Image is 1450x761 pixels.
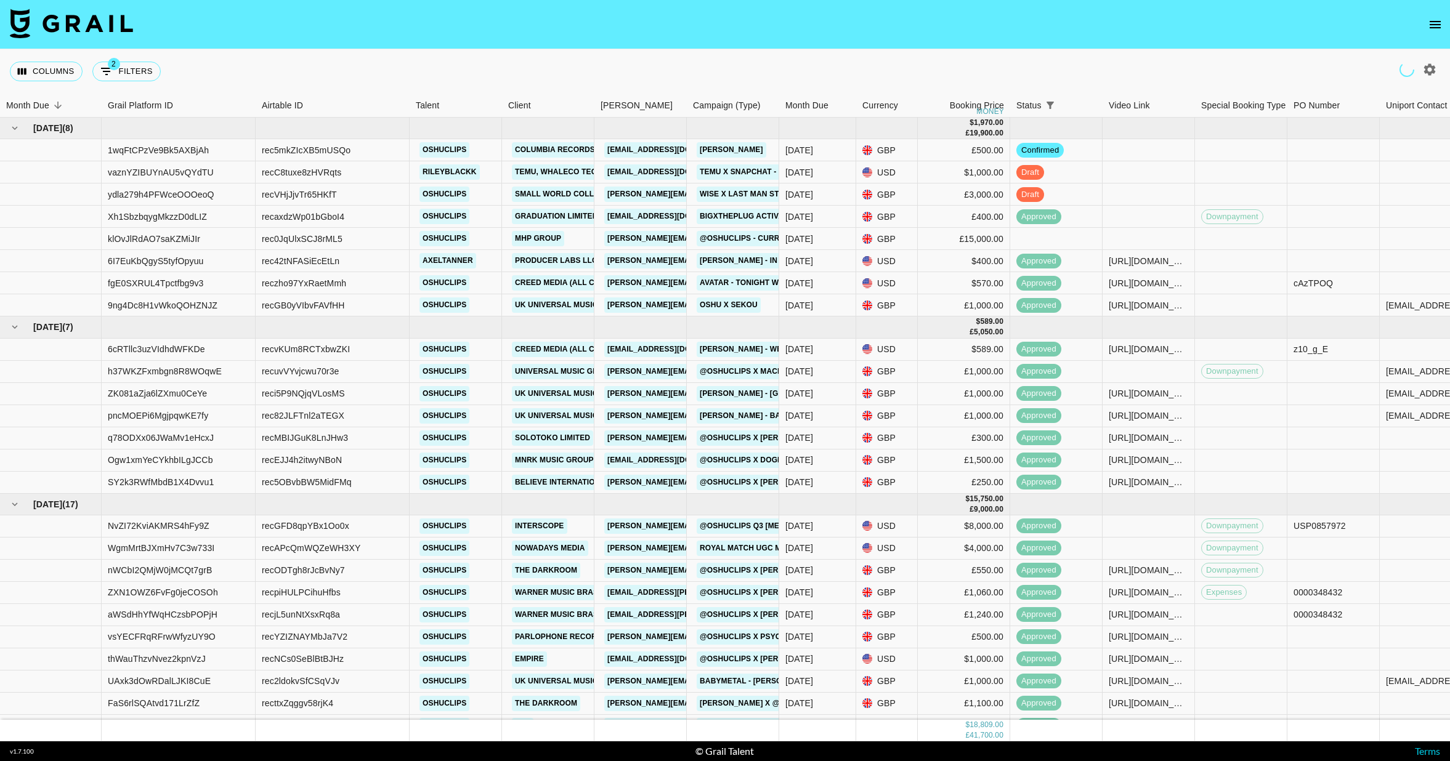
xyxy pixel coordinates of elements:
[512,275,640,291] a: Creed Media (All Campaigns)
[918,206,1010,228] div: £400.00
[785,255,813,267] div: Sep '25
[1202,211,1263,223] span: Downpayment
[785,166,813,179] div: Sep '25
[512,253,601,268] a: Producer Labs LLC
[1016,410,1061,422] span: approved
[512,342,640,357] a: Creed Media (All Campaigns)
[697,718,854,733] a: [PERSON_NAME] - "Scornful Woman"
[604,518,869,534] a: [PERSON_NAME][EMAIL_ADDRESS][PERSON_NAME][DOMAIN_NAME]
[697,696,860,711] a: [PERSON_NAME] X @oshuclips Collab
[62,498,78,510] span: ( 17 )
[918,139,1010,161] div: £500.00
[1016,520,1061,532] span: approved
[918,405,1010,427] div: £1,000.00
[262,409,344,422] div: rec82JLFTnl2aTEGX
[92,62,161,81] button: Show filters
[697,430,827,446] a: @oshuclips X [PERSON_NAME]
[1201,94,1286,118] div: Special Booking Type
[512,541,588,556] a: NowADays Media
[856,361,918,383] div: GBP
[512,674,684,689] a: UK UNIVERSAL MUSIC OPERATIONS LIMITED
[62,122,73,134] span: ( 8 )
[856,472,918,494] div: GBP
[419,386,469,401] a: oshuclips
[108,586,218,598] div: ZXN1OWZ6FvFg0jeCOSOh
[262,476,352,488] div: rec5OBvbBW5MidFMq
[512,297,684,313] a: UK UNIVERSAL MUSIC OPERATIONS LIMITED
[1287,94,1380,118] div: PO Number
[62,321,73,333] span: ( 7 )
[779,94,856,118] div: Month Due
[1109,564,1188,576] div: https://www.tiktok.com/@oshuclips/video/7532537440758762774
[604,696,805,711] a: [PERSON_NAME][EMAIL_ADDRESS][DOMAIN_NAME]
[419,342,469,357] a: oshuclips
[697,518,832,534] a: @oshuclips Q3 [MEDICAL_DATA]
[697,231,960,246] a: @oshuclips - Current Account Switch Service Partnership
[604,629,805,645] a: [PERSON_NAME][EMAIL_ADDRESS][DOMAIN_NAME]
[419,629,469,645] a: oshuclips
[512,453,597,468] a: Mnrk Music Group
[419,718,469,733] a: oshuclips
[918,383,1010,405] div: £1,000.00
[974,504,1003,515] div: 9,000.00
[1016,565,1061,576] span: approved
[856,515,918,538] div: USD
[416,94,439,118] div: Talent
[262,520,349,532] div: recGFD8qpYBx1Oo0x
[6,496,23,513] button: hide children
[785,233,813,245] div: Sep '25
[512,408,684,424] a: UK UNIVERSAL MUSIC OPERATIONS LIMITED
[697,585,827,600] a: @oshuclips X [PERSON_NAME]
[976,316,981,327] div: $
[108,94,173,118] div: Grail Platform ID
[604,164,742,180] a: [EMAIL_ADDRESS][DOMAIN_NAME]
[950,94,1004,118] div: Booking Price
[785,564,813,576] div: Jul '25
[697,209,804,224] a: BigXThePlug Activation
[108,277,204,289] div: fgE0SXRUL4Tpctfbg9v3
[502,94,594,118] div: Client
[1109,476,1188,488] div: https://www.tiktok.com/@oshuclips/video/7537638896235138326
[108,520,209,532] div: NvZI72KviAKMRS4hFy9Z
[419,275,469,291] a: oshuclips
[785,476,813,488] div: Aug '25
[108,255,204,267] div: 6I7EuKbQgyS5tyfOpyuu
[512,209,601,224] a: Graduation Limited
[785,94,828,118] div: Month Due
[604,585,805,600] a: [EMAIL_ADDRESS][PERSON_NAME][DOMAIN_NAME]
[262,454,342,466] div: recEJJ4h2itwyNBoN
[697,629,824,645] a: @oshuclips X Psychic Fever
[508,94,531,118] div: Client
[856,427,918,449] div: GBP
[974,327,1003,337] div: 5,050.00
[1016,344,1061,355] span: approved
[785,520,813,532] div: Jul '25
[1016,366,1061,377] span: approved
[1109,277,1188,289] div: https://www.tiktok.com/@oshuclips/video/7546897669659151638
[512,607,630,622] a: WARNER MUSIC BRASIL LTDA
[785,432,813,444] div: Aug '25
[108,144,209,156] div: 1wqFtCPzVe9Bk5AXBjAh
[1294,343,1328,355] div: z10_g_E
[108,432,214,444] div: q78ODXx06JWaMv1eHcxJ
[1202,366,1263,377] span: Downpayment
[1010,94,1103,118] div: Status
[262,432,348,444] div: recMBIJGuK8LnJHw3
[1016,94,1042,118] div: Status
[108,166,214,179] div: vaznYZIBUYnAU5vQYdTU
[604,297,869,313] a: [PERSON_NAME][EMAIL_ADDRESS][PERSON_NAME][DOMAIN_NAME]
[419,518,469,534] a: oshuclips
[697,342,856,357] a: [PERSON_NAME] - Welcome To My Life
[604,408,869,424] a: [PERSON_NAME][EMAIL_ADDRESS][PERSON_NAME][DOMAIN_NAME]
[697,674,819,689] a: BABYMETAL - [PERSON_NAME]
[604,563,805,578] a: [PERSON_NAME][EMAIL_ADDRESS][DOMAIN_NAME]
[419,164,480,180] a: rileyblackk
[697,386,917,401] a: [PERSON_NAME] - [GEOGRAPHIC_DATA][PERSON_NAME]
[856,449,918,472] div: GBP
[604,364,805,379] a: [PERSON_NAME][EMAIL_ADDRESS][DOMAIN_NAME]
[262,343,350,355] div: recvKUm8RCTxbwZKI
[1016,278,1061,289] span: approved
[1016,388,1061,400] span: approved
[512,475,636,490] a: Believe International SARL
[1016,300,1061,312] span: approved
